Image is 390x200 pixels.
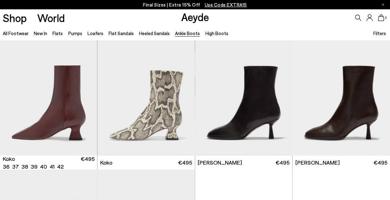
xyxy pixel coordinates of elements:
[139,30,170,36] a: Heeled Sandals
[295,159,339,166] span: [PERSON_NAME]
[293,156,390,170] a: [PERSON_NAME] €495
[52,30,63,36] a: Flats
[198,159,242,166] span: [PERSON_NAME]
[68,30,82,36] a: Pumps
[12,163,19,170] li: 37
[373,30,386,36] span: Filters
[205,2,247,7] span: Navigate to /collections/ss25-final-sizes
[109,30,133,36] a: Flat Sandals
[205,30,228,36] a: High Boots
[276,159,289,166] span: €495
[97,156,195,170] a: Koko €495
[34,30,47,36] a: New In
[57,163,64,170] li: 42
[3,155,15,163] span: Koko
[3,163,10,170] li: 36
[195,156,292,170] a: [PERSON_NAME] €495
[3,30,29,36] a: All Footwear
[195,33,292,156] img: Dorothy Soft Sock Boots
[178,159,192,166] span: €495
[81,155,95,170] span: €495
[50,163,55,170] li: 41
[31,163,38,170] li: 39
[97,33,195,156] img: Koko Regal Heel Boots
[143,1,247,9] p: Final Sizes | Extra 15% Off
[3,163,62,170] ul: variant
[40,163,47,170] li: 40
[384,16,387,20] span: 0
[21,163,28,170] li: 38
[373,159,387,166] span: €495
[181,10,209,23] a: Aeyde
[3,12,27,23] a: Shop
[378,14,384,21] a: 0
[87,30,103,36] a: Loafers
[175,30,200,36] a: Ankle Boots
[293,33,390,156] img: Dorothy Soft Sock Boots
[100,159,112,166] span: Koko
[37,12,65,23] a: World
